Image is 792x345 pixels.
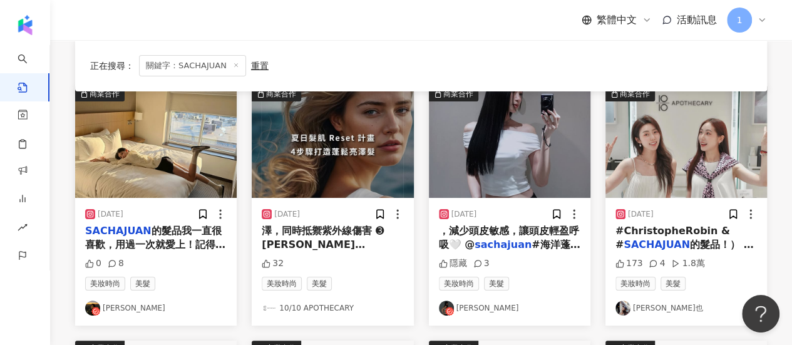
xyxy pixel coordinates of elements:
[108,257,124,270] div: 8
[620,88,650,100] div: 商業合作
[139,55,246,76] span: 關鍵字：SACHAJUAN
[439,239,580,264] span: #海洋蓬鬆洗潤系列
[262,301,403,316] a: KOL Avatar10/10 APOTHECARY
[15,15,35,35] img: logo icon
[85,257,101,270] div: 0
[130,277,155,291] span: 美髮
[439,301,580,316] a: KOL Avatar[PERSON_NAME]
[484,277,509,291] span: 美髮
[439,257,467,270] div: 隱藏
[262,301,277,316] img: KOL Avatar
[597,13,637,27] span: 繁體中文
[85,301,100,316] img: KOL Avatar
[737,13,743,27] span: 1
[85,225,152,237] mark: SACHAJUAN
[429,86,590,198] button: 商業合作
[677,14,717,26] span: 活動訊息
[18,45,43,94] a: search
[605,86,767,198] img: post-image
[615,301,630,316] img: KOL Avatar
[624,239,690,250] mark: SACHAJUAN
[307,277,332,291] span: 美髮
[605,86,767,198] button: 商業合作
[262,277,302,291] span: 美妝時尚
[262,257,284,270] div: 32
[85,277,125,291] span: 美妝時尚
[85,301,227,316] a: KOL Avatar[PERSON_NAME]
[439,225,579,250] span: ，減少頭皮敏感，讓頭皮輕盈呼吸🤍 @
[628,209,654,220] div: [DATE]
[429,86,590,198] img: post-image
[475,239,532,250] mark: sachajuan
[266,88,296,100] div: 商業合作
[661,277,686,291] span: 美髮
[451,209,477,220] div: [DATE]
[75,86,237,198] button: 商業合作
[615,257,643,270] div: 173
[252,86,413,198] button: 商業合作
[615,277,656,291] span: 美妝時尚
[252,86,413,198] img: post-image
[251,61,269,71] div: 重置
[90,61,134,71] span: 正在搜尋 ：
[615,301,757,316] a: KOL Avatar[PERSON_NAME]也
[473,257,490,270] div: 3
[671,257,704,270] div: 1.8萬
[439,301,454,316] img: KOL Avatar
[262,225,384,265] span: 澤，同時抵禦紫外線傷害 ➌ [PERSON_NAME] #
[274,209,300,220] div: [DATE]
[742,295,779,332] iframe: Help Scout Beacon - Open
[439,277,479,291] span: 美妝時尚
[18,215,28,243] span: rise
[649,257,665,270] div: 4
[615,225,730,250] span: #ChristopheRobin & #
[443,88,473,100] div: 商業合作
[75,86,237,198] img: post-image
[90,88,120,100] div: 商業合作
[98,209,123,220] div: [DATE]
